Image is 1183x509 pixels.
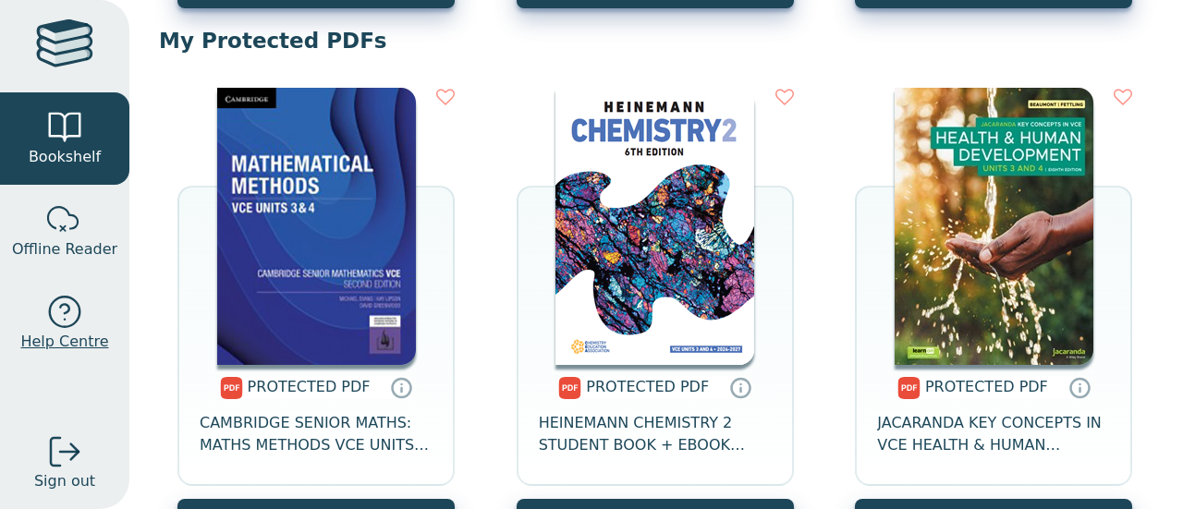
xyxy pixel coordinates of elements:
img: pdf.svg [220,377,243,399]
a: Protected PDFs cannot be printed, copied or shared. They can be accessed online through Education... [1068,376,1091,398]
img: c5684ea3-8719-40ee-8c06-bb103d5c1e9e.jpg [895,88,1093,365]
p: My Protected PDFs [159,27,1153,55]
span: Help Centre [20,331,108,353]
span: Sign out [34,470,95,492]
a: Protected PDFs cannot be printed, copied or shared. They can be accessed online through Education... [729,376,751,398]
span: PROTECTED PDF [248,378,371,395]
img: pdf.svg [558,377,581,399]
span: PROTECTED PDF [586,378,709,395]
span: JACARANDA KEY CONCEPTS IN VCE HEALTH & HUMAN DEVELOPMENT UNITS 3&4 PRINT & LEARNON EBOOK 8E [877,412,1110,456]
img: 2ade6e9b-e419-4e58-ba37-324f8745e23a.jpg [217,88,416,365]
img: 07625a2d-ce25-488e-b616-dc4bba152468.png [555,88,754,365]
span: Bookshelf [29,146,101,168]
a: Protected PDFs cannot be printed, copied or shared. They can be accessed online through Education... [390,376,412,398]
span: CAMBRIDGE SENIOR MATHS: MATHS METHODS VCE UNITS 3&4 [200,412,433,456]
span: Offline Reader [12,238,117,261]
span: PROTECTED PDF [925,378,1048,395]
img: pdf.svg [897,377,921,399]
span: HEINEMANN CHEMISTRY 2 STUDENT BOOK + EBOOK WITH ONLINE ASSESSMENT 6E [539,412,772,456]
